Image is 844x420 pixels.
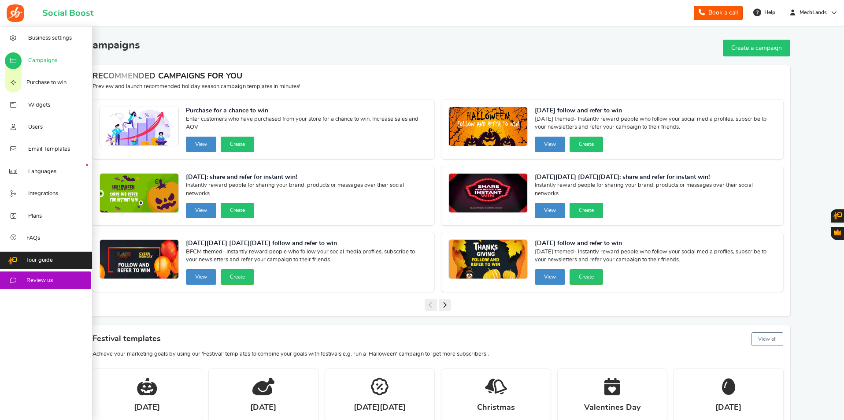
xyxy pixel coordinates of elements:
a: Help [750,5,780,19]
button: Create [221,203,254,218]
a: Create a campaign [723,40,790,56]
img: Recommended Campaigns [100,107,178,147]
span: [DATE] themed- Instantly reward people who follow your social media profiles, subscribe to your n... [535,248,776,266]
strong: [DATE] [250,402,276,413]
strong: [DATE] [134,402,160,413]
strong: [DATE] [715,402,741,413]
button: View [535,137,565,152]
h4: RECOMMENDED CAMPAIGNS FOR YOU [93,72,783,81]
span: [DATE] themed- Instantly reward people who follow your social media profiles, subscribe to your n... [535,115,776,133]
h2: Campaigns [85,40,140,51]
button: Create [221,269,254,285]
span: Email Templates [28,145,70,153]
img: Recommended Campaigns [449,107,527,147]
img: Recommended Campaigns [449,174,527,213]
span: Enter customers who have purchased from your store for a chance to win. Increase sales and AOV [186,115,427,133]
span: FAQs [26,234,40,242]
span: Review us [26,277,53,285]
span: Plans [28,212,42,220]
strong: [DATE] follow and refer to win [535,239,776,248]
img: Social Boost [7,4,24,22]
span: Integrations [28,190,58,198]
span: Instantly reward people for sharing your brand, products or messages over their social networks [186,182,427,199]
h4: Festival templates [93,331,783,348]
button: Create [221,137,254,152]
span: BFCM themed- Instantly reward people who follow your social media profiles, subscribe to your new... [186,248,427,266]
strong: [DATE][DATE] [DATE][DATE]: share and refer for instant win! [535,173,776,182]
span: Business settings [28,34,72,42]
span: Widgets [28,101,50,109]
strong: [DATE][DATE] [DATE][DATE] follow and refer to win [186,239,427,248]
span: Campaigns [28,57,57,65]
p: Preview and launch recommended holiday season campaign templates in minutes! [93,83,783,91]
strong: [DATE] follow and refer to win [535,107,776,115]
button: View [535,269,565,285]
p: Achieve your marketing goals by using our 'Festival' templates to combine your goals with festiva... [93,350,783,358]
button: Create [570,203,603,218]
img: Recommended Campaigns [100,240,178,279]
button: Create [570,269,603,285]
button: View [186,269,216,285]
strong: Christmas [477,402,515,413]
span: Languages [28,168,56,176]
button: View [535,203,565,218]
strong: [DATE][DATE] [354,402,406,413]
strong: Valentines Day [584,402,640,413]
span: Users [28,123,43,131]
button: View all [751,332,783,346]
h1: Social Boost [42,8,93,18]
button: View [186,203,216,218]
button: Create [570,137,603,152]
span: Instantly reward people for sharing your brand, products or messages over their social networks [535,182,776,199]
strong: Purchase for a chance to win [186,107,427,115]
em: New [86,164,88,166]
span: Purchase to win [26,79,67,87]
button: View [186,137,216,152]
span: Gratisfaction [834,229,841,235]
strong: [DATE]: share and refer for instant win! [186,173,427,182]
img: Recommended Campaigns [100,174,178,213]
span: MechLands [796,9,830,16]
button: Gratisfaction [831,227,844,240]
a: Book a call [694,6,743,20]
span: Tour guide [26,256,53,264]
span: Help [762,9,775,16]
img: Recommended Campaigns [449,240,527,279]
